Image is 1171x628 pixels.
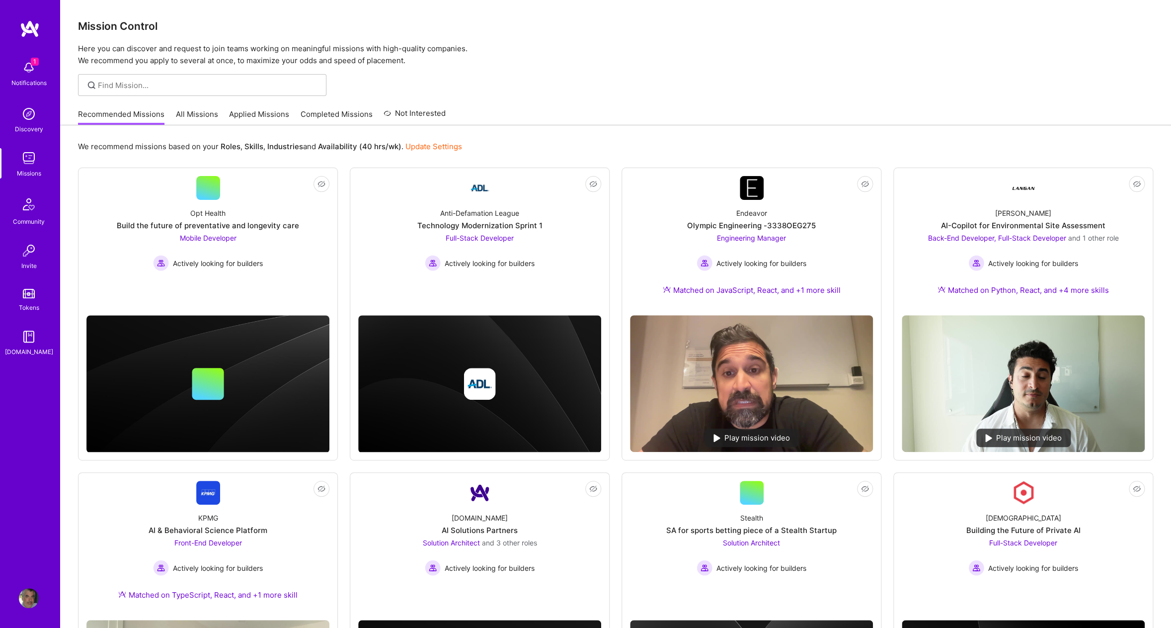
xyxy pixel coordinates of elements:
div: Building the Future of Private AI [966,525,1081,536]
b: Roles [221,142,240,151]
div: Tokens [19,302,39,313]
img: discovery [19,104,39,124]
span: Actively looking for builders [445,563,535,573]
a: Not Interested [384,107,446,125]
div: KPMG [198,513,218,523]
img: User Avatar [19,588,39,608]
span: Back-End Developer, Full-Stack Developer [928,234,1066,242]
div: [DEMOGRAPHIC_DATA] [986,513,1061,523]
img: Actively looking for builders [153,560,169,576]
a: StealthSA for sports betting piece of a Stealth StartupSolution Architect Actively looking for bu... [630,481,873,612]
img: play [713,434,720,442]
a: Company Logo[DEMOGRAPHIC_DATA]Building the Future of Private AIFull-Stack Developer Actively look... [902,481,1145,612]
span: Full-Stack Developer [446,234,514,242]
img: Company logo [464,368,496,400]
div: Technology Modernization Sprint 1 [417,220,543,231]
a: Applied Missions [229,109,289,125]
div: Matched on TypeScript, React, and +1 more skill [118,590,298,600]
i: icon EyeClosed [589,485,597,493]
img: Invite [19,241,39,261]
b: Industries [267,142,303,151]
img: Ateam Purple Icon [663,285,671,293]
a: All Missions [176,109,218,125]
b: Skills [244,142,263,151]
img: Company Logo [468,176,492,200]
h3: Mission Control [78,20,1153,32]
img: Actively looking for builders [697,560,712,576]
div: AI Solutions Partners [442,525,518,536]
img: Company Logo [740,176,764,200]
img: cover [358,315,601,452]
img: tokens [23,289,35,298]
div: [DOMAIN_NAME] [452,513,508,523]
img: Company Logo [1012,176,1035,200]
a: User Avatar [16,588,41,608]
img: Company Logo [1012,481,1035,505]
img: Actively looking for builders [425,255,441,271]
i: icon EyeClosed [317,180,325,188]
i: icon EyeClosed [589,180,597,188]
a: Company Logo[DOMAIN_NAME]AI Solutions PartnersSolution Architect and 3 other rolesActively lookin... [358,481,601,612]
div: [PERSON_NAME] [995,208,1051,218]
div: SA for sports betting piece of a Stealth Startup [666,525,837,536]
div: Matched on Python, React, and +4 more skills [937,285,1109,295]
img: guide book [19,327,39,347]
img: Company Logo [468,481,492,505]
div: AI-Copilot for Environmental Site Assessment [941,220,1105,231]
div: Endeavor [736,208,767,218]
i: icon EyeClosed [861,485,869,493]
img: Actively looking for builders [697,255,712,271]
img: No Mission [902,315,1145,452]
img: No Mission [630,315,873,452]
div: Play mission video [976,429,1071,447]
b: Availability (40 hrs/wk) [318,142,401,151]
p: We recommend missions based on your , , and . [78,141,462,152]
i: icon EyeClosed [861,180,869,188]
a: Company LogoKPMGAI & Behavioral Science PlatformFront-End Developer Actively looking for builders... [86,481,329,612]
div: Missions [17,168,41,179]
img: Actively looking for builders [968,560,984,576]
div: Notifications [11,78,47,88]
i: icon EyeClosed [1133,485,1141,493]
span: Actively looking for builders [445,258,535,269]
span: Front-End Developer [174,538,242,547]
img: logo [20,20,40,38]
div: Community [13,216,45,227]
i: icon EyeClosed [1133,180,1141,188]
span: Engineering Manager [717,234,786,242]
div: Invite [21,261,37,271]
span: Full-Stack Developer [989,538,1057,547]
span: Solution Architect [723,538,780,547]
img: Actively looking for builders [425,560,441,576]
img: Actively looking for builders [153,255,169,271]
div: AI & Behavioral Science Platform [149,525,267,536]
a: Company Logo[PERSON_NAME]AI-Copilot for Environmental Site AssessmentBack-End Developer, Full-Sta... [902,176,1145,307]
img: Ateam Purple Icon [118,590,126,598]
div: Stealth [740,513,763,523]
span: Mobile Developer [180,234,236,242]
p: Here you can discover and request to join teams working on meaningful missions with high-quality ... [78,43,1153,67]
span: and 3 other roles [482,538,537,547]
span: Actively looking for builders [988,258,1078,269]
span: Actively looking for builders [173,258,263,269]
i: icon SearchGrey [86,80,97,91]
img: Community [17,192,41,216]
i: icon EyeClosed [317,485,325,493]
div: Anti-Defamation League [440,208,519,218]
div: [DOMAIN_NAME] [5,347,53,357]
div: Build the future of preventative and longevity care [117,220,299,231]
img: teamwork [19,148,39,168]
div: Matched on JavaScript, React, and +1 more skill [663,285,841,295]
img: Ateam Purple Icon [937,285,945,293]
span: and 1 other role [1068,234,1119,242]
div: Play mission video [704,429,799,447]
div: Olympic Engineering -3338OEG275 [687,220,816,231]
a: Company LogoEndeavorOlympic Engineering -3338OEG275Engineering Manager Actively looking for build... [630,176,873,307]
span: Actively looking for builders [716,563,806,573]
span: 1 [31,58,39,66]
img: Company Logo [196,481,220,505]
span: Actively looking for builders [988,563,1078,573]
span: Actively looking for builders [716,258,806,269]
span: Solution Architect [423,538,480,547]
img: cover [86,315,329,452]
